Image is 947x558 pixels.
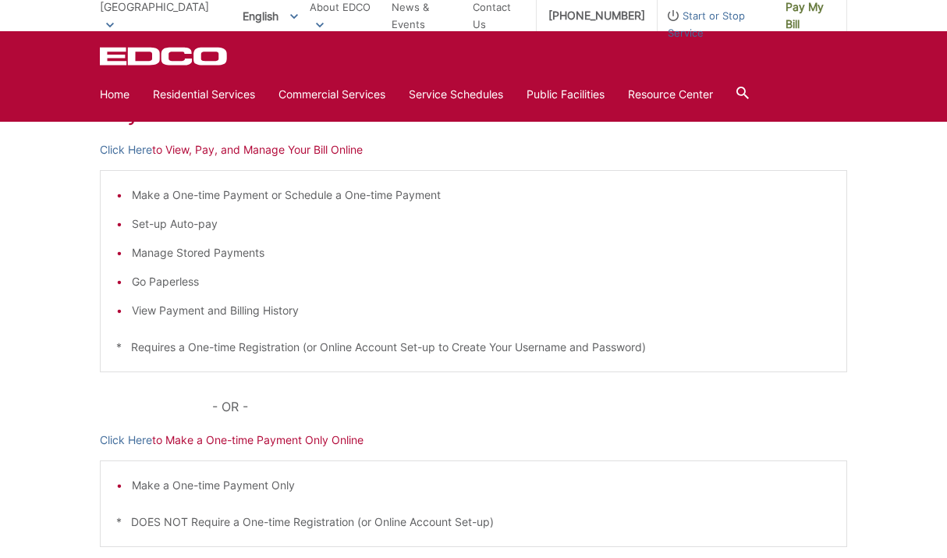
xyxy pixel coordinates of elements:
[153,86,255,103] a: Residential Services
[100,432,847,449] p: to Make a One-time Payment Only Online
[116,339,831,356] p: * Requires a One-time Registration (or Online Account Set-up to Create Your Username and Password)
[527,86,605,103] a: Public Facilities
[132,244,831,261] li: Manage Stored Payments
[628,86,713,103] a: Resource Center
[231,3,310,29] span: English
[116,514,831,531] p: * DOES NOT Require a One-time Registration (or Online Account Set-up)
[100,432,152,449] a: Click Here
[409,86,503,103] a: Service Schedules
[132,477,831,494] li: Make a One-time Payment Only
[278,86,385,103] a: Commercial Services
[212,396,847,418] p: - OR -
[132,273,831,290] li: Go Paperless
[100,47,229,66] a: EDCD logo. Return to the homepage.
[132,187,831,204] li: Make a One-time Payment or Schedule a One-time Payment
[100,86,129,103] a: Home
[132,215,831,233] li: Set-up Auto-pay
[132,302,831,319] li: View Payment and Billing History
[100,141,152,158] a: Click Here
[100,141,847,158] p: to View, Pay, and Manage Your Bill Online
